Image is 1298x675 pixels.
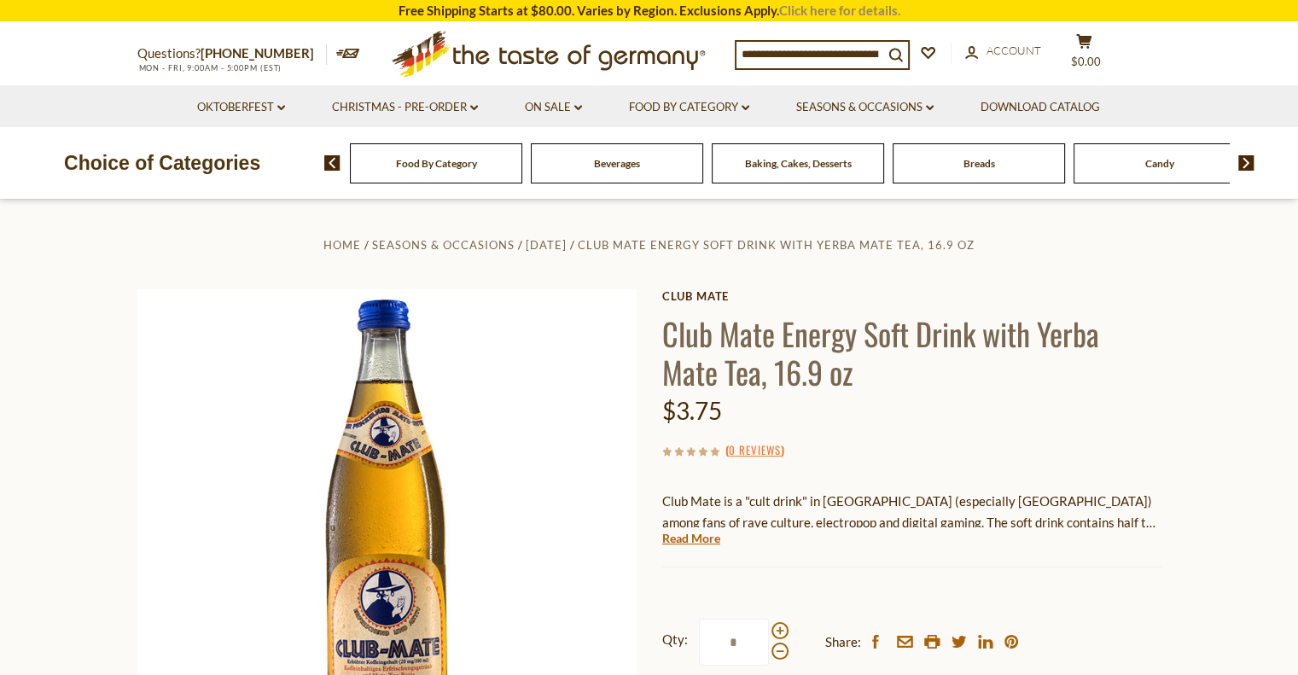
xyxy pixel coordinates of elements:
[372,238,515,252] a: Seasons & Occasions
[324,155,341,171] img: previous arrow
[796,98,934,117] a: Seasons & Occasions
[662,289,1161,303] a: Club Mate
[662,396,722,425] span: $3.75
[525,98,582,117] a: On Sale
[963,157,995,170] a: Breads
[745,157,852,170] a: Baking, Cakes, Desserts
[137,43,327,65] p: Questions?
[1071,55,1101,68] span: $0.00
[396,157,477,170] a: Food By Category
[662,314,1161,391] h1: Club Mate Energy Soft Drink with Yerba Mate Tea, 16.9 oz
[662,491,1161,533] p: Club Mate is a "cult drink" in [GEOGRAPHIC_DATA] (especially [GEOGRAPHIC_DATA]) among fans of rav...
[987,44,1041,57] span: Account
[137,63,282,73] span: MON - FRI, 9:00AM - 5:00PM (EST)
[965,42,1041,61] a: Account
[981,98,1100,117] a: Download Catalog
[629,98,749,117] a: Food By Category
[1238,155,1254,171] img: next arrow
[201,45,314,61] a: [PHONE_NUMBER]
[197,98,285,117] a: Oktoberfest
[332,98,478,117] a: Christmas - PRE-ORDER
[323,238,361,252] a: Home
[725,441,784,458] span: ( )
[779,3,900,18] a: Click here for details.
[825,631,861,653] span: Share:
[662,530,720,547] a: Read More
[1059,33,1110,76] button: $0.00
[578,238,975,252] a: Club Mate Energy Soft Drink with Yerba Mate Tea, 16.9 oz
[699,619,769,666] input: Qty:
[729,441,781,460] a: 0 Reviews
[594,157,640,170] a: Beverages
[526,238,567,252] a: [DATE]
[662,629,688,650] strong: Qty:
[1145,157,1174,170] a: Candy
